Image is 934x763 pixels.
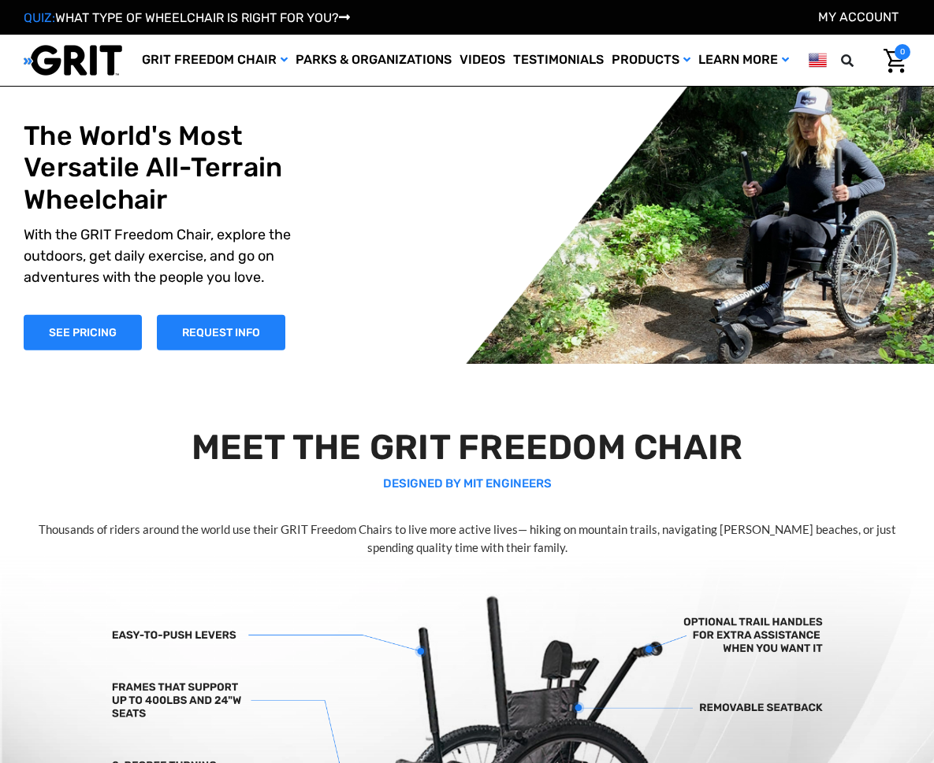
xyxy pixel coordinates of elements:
img: Cart [884,49,906,73]
a: GRIT Freedom Chair [138,35,292,86]
span: 0 [895,44,910,60]
a: Testimonials [509,35,608,86]
h1: The World's Most Versatile All-Terrain Wheelchair [24,120,292,216]
a: Shop Now [24,315,142,350]
span: QUIZ: [24,10,55,25]
a: Products [608,35,694,86]
a: QUIZ:WHAT TYPE OF WHEELCHAIR IS RIGHT FOR YOU? [24,10,350,25]
a: Parks & Organizations [292,35,456,86]
img: GRIT All-Terrain Wheelchair and Mobility Equipment [24,44,122,76]
p: With the GRIT Freedom Chair, explore the outdoors, get daily exercise, and go on adventures with ... [24,224,292,288]
iframe: Tidio Chat [853,661,927,735]
a: Cart with 0 items [872,44,910,77]
a: Learn More [694,35,793,86]
p: Thousands of riders around the world use their GRIT Freedom Chairs to live more active lives— hik... [24,520,911,556]
img: us.png [809,50,827,70]
h2: MEET THE GRIT FREEDOM CHAIR [24,427,911,469]
p: DESIGNED BY MIT ENGINEERS [24,475,911,493]
a: Slide number 1, Request Information [157,315,285,350]
a: Account [818,9,899,24]
input: Search [864,44,872,77]
a: Videos [456,35,509,86]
